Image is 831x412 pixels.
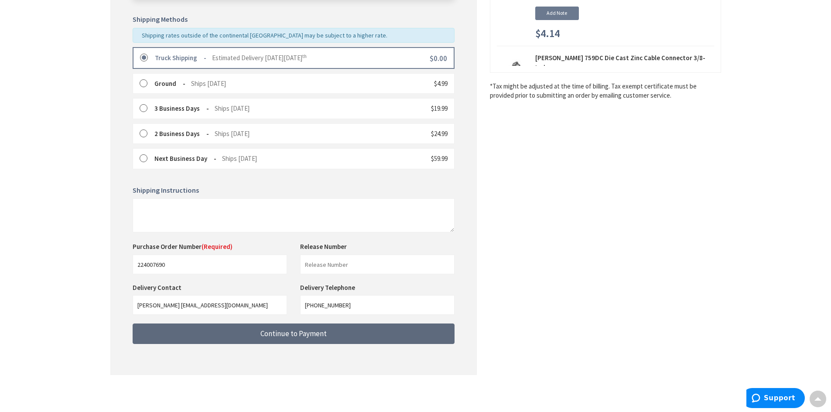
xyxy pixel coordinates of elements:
[430,54,447,63] span: $0.00
[133,16,455,24] h5: Shipping Methods
[535,28,560,39] span: $4.14
[191,79,226,88] span: Ships [DATE]
[154,104,209,112] strong: 3 Business Days
[746,388,805,410] iframe: Opens a widget where you can find more information
[133,186,199,194] span: Shipping Instructions
[133,255,287,274] input: Purchase Order Number
[300,283,357,292] label: Delivery Telephone
[260,329,327,338] span: Continue to Payment
[302,53,307,59] sup: th
[222,154,257,163] span: Ships [DATE]
[535,53,714,72] strong: [PERSON_NAME] 759DC Die Cast Zinc Cable Connector 3/8-Inch
[133,323,455,344] button: Continue to Payment
[500,57,527,84] img: Crouse-Hinds 759DC Die Cast Zinc Cable Connector 3/8-Inch
[154,154,216,163] strong: Next Business Day
[154,79,185,88] strong: Ground
[154,129,209,138] strong: 2 Business Days
[431,154,448,163] span: $59.99
[431,129,448,138] span: $24.99
[142,31,387,39] span: Shipping rates outside of the continental [GEOGRAPHIC_DATA] may be subject to a higher rate.
[300,242,347,251] label: Release Number
[133,242,233,251] label: Purchase Order Number
[215,129,250,138] span: Ships [DATE]
[212,54,307,62] span: Estimated Delivery [DATE][DATE]
[300,255,455,274] input: Release Number
[431,104,448,112] span: $19.99
[434,79,448,88] span: $4.99
[490,82,721,100] : *Tax might be adjusted at the time of billing. Tax exempt certificate must be provided prior to s...
[133,283,184,292] label: Delivery Contact
[215,104,250,112] span: Ships [DATE]
[155,54,206,62] strong: Truck Shipping
[202,242,233,251] span: (Required)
